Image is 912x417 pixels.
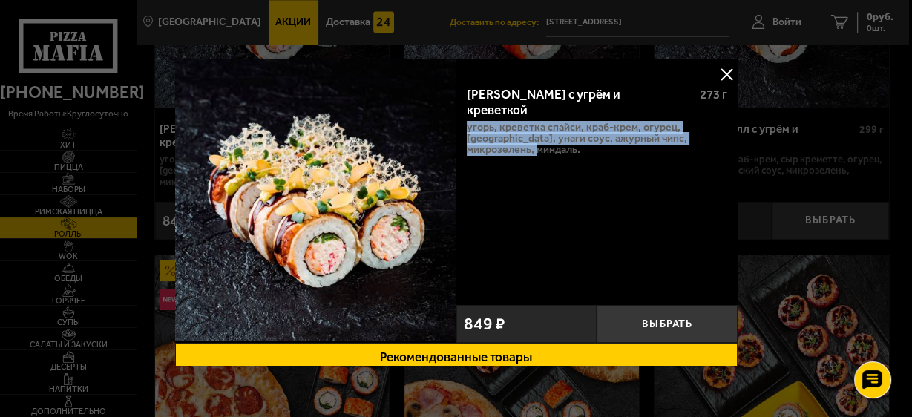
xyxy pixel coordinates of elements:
a: Ролл Калипсо с угрём и креветкой [174,59,456,343]
button: Рекомендованные товары [174,343,738,371]
button: Выбрать [597,305,738,343]
span: 849 ₽ [463,315,505,332]
p: угорь, креветка спайси, краб-крем, огурец, [GEOGRAPHIC_DATA], унаги соус, ажурный чипс, микрозеле... [467,122,726,156]
span: 273 г [699,87,726,102]
div: [PERSON_NAME] с угрём и креветкой [467,87,687,117]
img: Ролл Калипсо с угрём и креветкой [174,59,456,341]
